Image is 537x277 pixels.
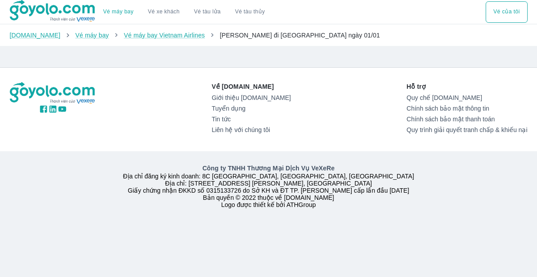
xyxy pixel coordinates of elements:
[212,105,291,112] a: Tuyển dụng
[12,164,526,173] p: Công ty TNHH Thương Mại Dịch Vụ VeXeRe
[10,32,61,39] a: [DOMAIN_NAME]
[4,164,533,208] div: Địa chỉ đăng ký kinh doanh: 8C [GEOGRAPHIC_DATA], [GEOGRAPHIC_DATA], [GEOGRAPHIC_DATA] Địa chỉ: [...
[10,82,96,104] img: logo
[228,1,272,23] button: Vé tàu thủy
[407,94,528,101] a: Quy chế [DOMAIN_NAME]
[187,1,228,23] a: Vé tàu lửa
[148,8,179,15] a: Vé xe khách
[407,82,528,91] p: Hỗ trợ
[212,116,291,123] a: Tin tức
[220,32,380,39] span: [PERSON_NAME] đi [GEOGRAPHIC_DATA] ngày 01/01
[486,1,527,23] button: Vé của tôi
[212,126,291,133] a: Liên hệ với chúng tôi
[407,116,528,123] a: Chính sách bảo mật thanh toán
[212,82,291,91] p: Về [DOMAIN_NAME]
[407,126,528,133] a: Quy trình giải quyết tranh chấp & khiếu nại
[124,32,205,39] a: Vé máy bay Vietnam Airlines
[75,32,109,39] a: Vé máy bay
[486,1,527,23] div: choose transportation mode
[96,1,272,23] div: choose transportation mode
[212,94,291,101] a: Giới thiệu [DOMAIN_NAME]
[103,8,133,15] a: Vé máy bay
[10,31,528,40] nav: breadcrumb
[407,105,528,112] a: Chính sách bảo mật thông tin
